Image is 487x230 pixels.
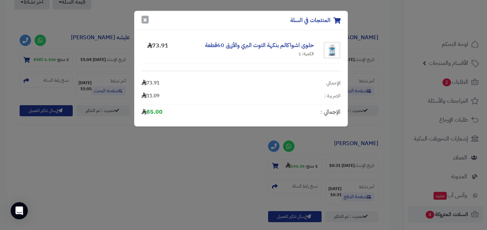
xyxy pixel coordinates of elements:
div: 73.91 [142,42,170,59]
div: 73.91 [142,80,159,87]
div: Open Intercom Messenger [11,202,28,219]
a: حلوى اشواكالم بنكهة التوت البري والأزرق 60قطعة [205,41,314,50]
div: 11.09 [142,92,159,99]
div: 85.00 [142,108,163,116]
